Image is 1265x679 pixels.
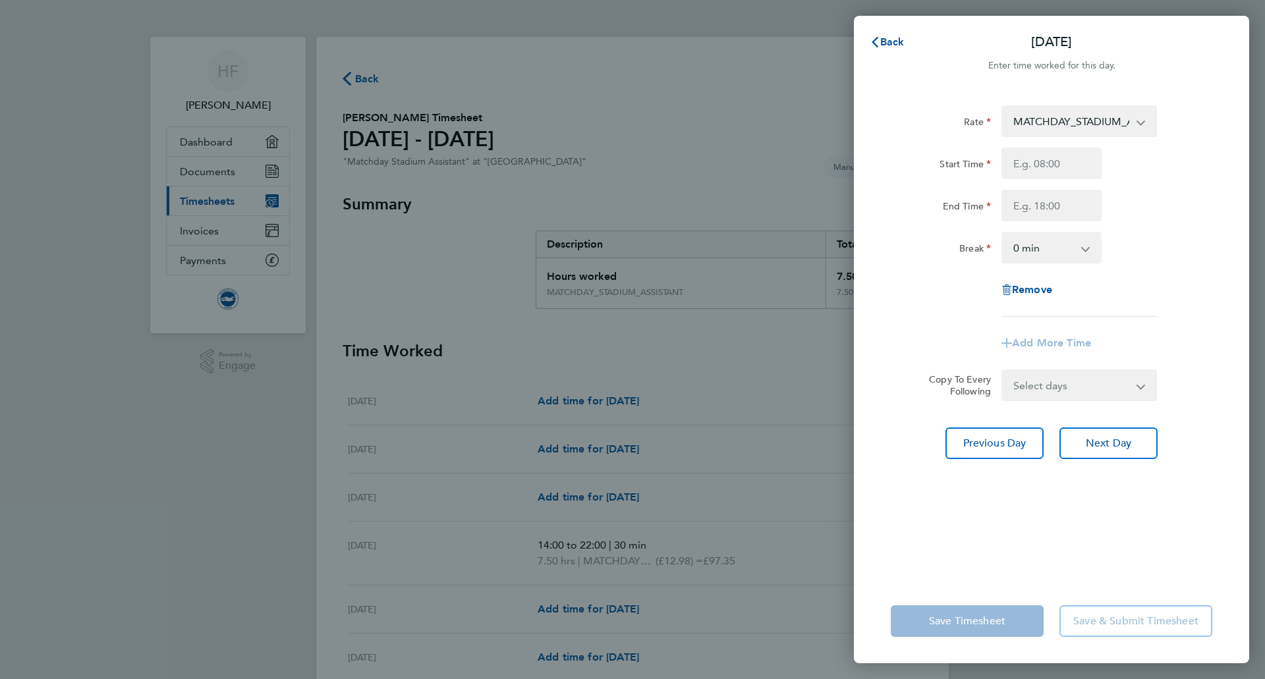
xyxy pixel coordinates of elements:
[963,437,1026,450] span: Previous Day
[857,29,918,55] button: Back
[1001,285,1052,295] button: Remove
[1012,283,1052,296] span: Remove
[945,427,1044,459] button: Previous Day
[959,242,991,258] label: Break
[943,200,991,216] label: End Time
[1001,190,1102,221] input: E.g. 18:00
[940,158,991,174] label: Start Time
[1059,427,1158,459] button: Next Day
[1031,33,1072,51] p: [DATE]
[918,373,991,397] label: Copy To Every Following
[964,116,991,132] label: Rate
[1001,148,1102,179] input: E.g. 08:00
[880,36,905,48] span: Back
[1086,437,1131,450] span: Next Day
[854,58,1249,74] div: Enter time worked for this day.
